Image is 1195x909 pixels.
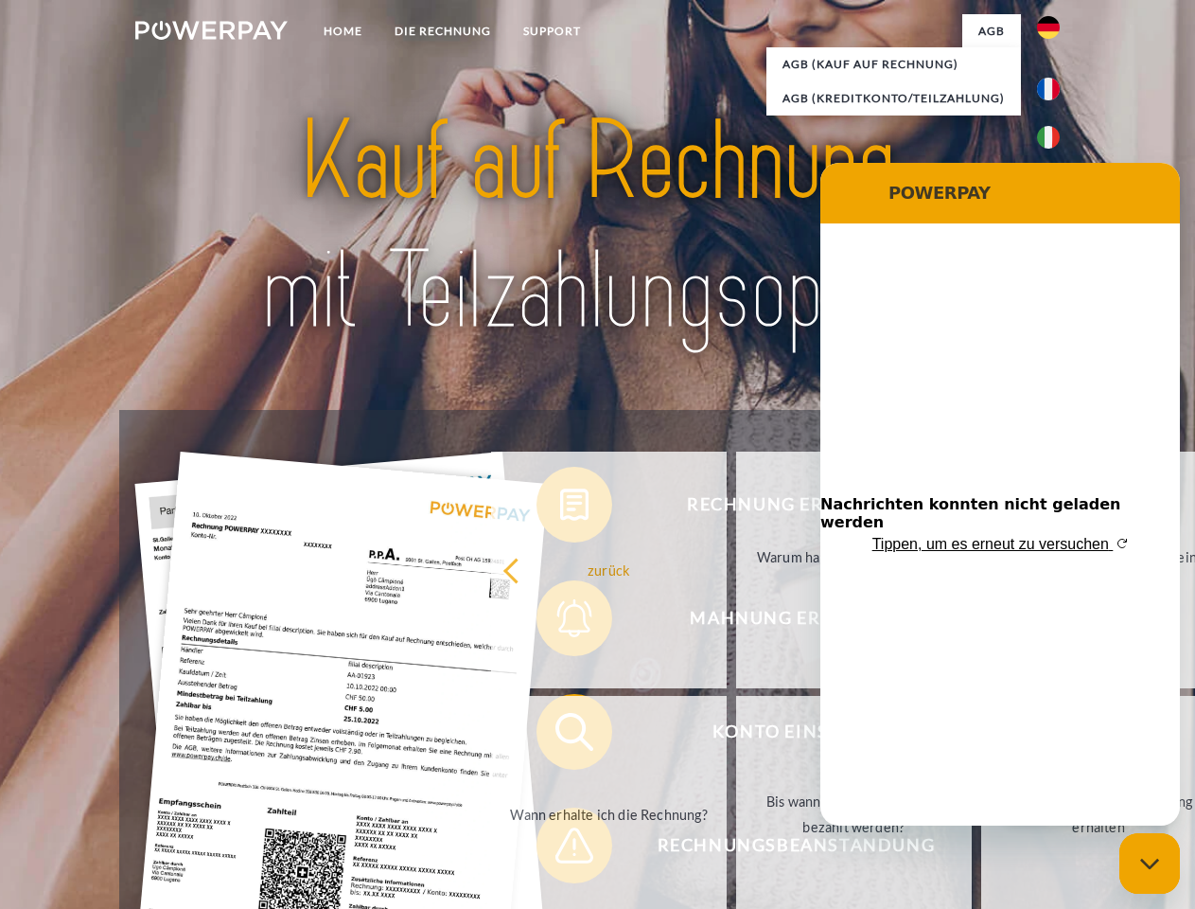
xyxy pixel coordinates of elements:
[1119,833,1180,894] iframe: Schaltfläche zum Öffnen des Messaging-Fensters
[502,557,715,582] div: zurück
[378,14,507,48] a: DIE RECHNUNG
[747,544,960,596] div: Warum habe ich eine Rechnung erhalten?
[1037,78,1060,100] img: fr
[1037,16,1060,39] img: de
[502,801,715,827] div: Wann erhalte ich die Rechnung?
[1037,126,1060,149] img: it
[766,81,1021,116] a: AGB (Kreditkonto/Teilzahlung)
[181,91,1014,363] img: title-powerpay_de.svg
[962,14,1021,48] a: agb
[747,789,960,840] div: Bis wann muss die Rechnung bezahlt werden?
[766,47,1021,81] a: AGB (Kauf auf Rechnung)
[308,14,378,48] a: Home
[507,14,597,48] a: SUPPORT
[135,21,288,40] img: logo-powerpay-white.svg
[820,163,1180,826] iframe: Messaging-Fenster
